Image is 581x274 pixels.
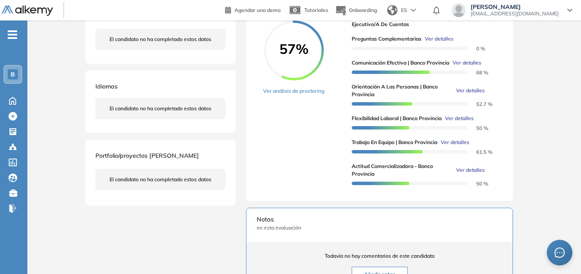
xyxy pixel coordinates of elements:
[456,87,485,94] span: Ver detalles
[11,71,15,78] span: B
[2,6,53,16] img: Logo
[225,4,281,15] a: Agendar una demo
[352,83,453,98] span: Orientación a las personas | Banco Provincia
[466,149,492,155] span: 61.5 %
[352,35,421,43] span: Preguntas complementarias
[257,252,502,260] span: Todavía no hay comentarios de este candidato
[554,247,565,258] span: message
[387,5,397,15] img: world
[445,115,474,122] span: Ver detalles
[466,125,488,131] span: 50 %
[8,34,17,35] i: -
[304,7,328,13] span: Tutoriales
[352,138,437,146] span: Trabajo en equipo | Banco Provincia
[471,10,559,17] span: [EMAIL_ADDRESS][DOMAIN_NAME]
[95,152,199,159] span: Portfolio/proyectos [PERSON_NAME]
[352,21,496,28] span: Ejecutivo/a de Cuentas
[264,42,324,56] span: 57%
[411,9,416,12] img: arrow
[234,7,281,13] span: Agendar una demo
[466,69,488,76] span: 68 %
[401,6,407,14] span: ES
[95,82,118,90] span: Idiomas
[466,45,485,52] span: 0 %
[110,105,211,112] span: El candidato no ha completado estos datos
[263,87,324,95] a: Ver análisis de proctoring
[425,35,454,43] span: Ver detalles
[466,101,492,107] span: 52.7 %
[471,3,559,10] span: [PERSON_NAME]
[442,115,474,122] button: Ver detalles
[449,59,481,67] button: Ver detalles
[349,7,377,13] span: Onboarding
[352,162,453,178] span: Actitud comercializadora - Banco Provincia
[437,138,469,146] button: Ver detalles
[352,115,442,122] span: Flexibilidad Laboral | Banco Provincia
[257,215,502,224] span: Notas
[110,176,211,183] span: El candidato no ha completado estos datos
[110,35,211,43] span: El candidato no ha completado estos datos
[441,138,469,146] span: Ver detalles
[456,166,485,174] span: Ver detalles
[335,1,377,20] button: Onboarding
[453,87,485,94] button: Ver detalles
[421,35,454,43] button: Ver detalles
[352,59,449,67] span: Comunicación efectiva | Banco Provincia
[466,180,488,187] span: 50 %
[453,59,481,67] span: Ver detalles
[257,224,502,232] span: en esta evaluación
[453,166,485,174] button: Ver detalles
